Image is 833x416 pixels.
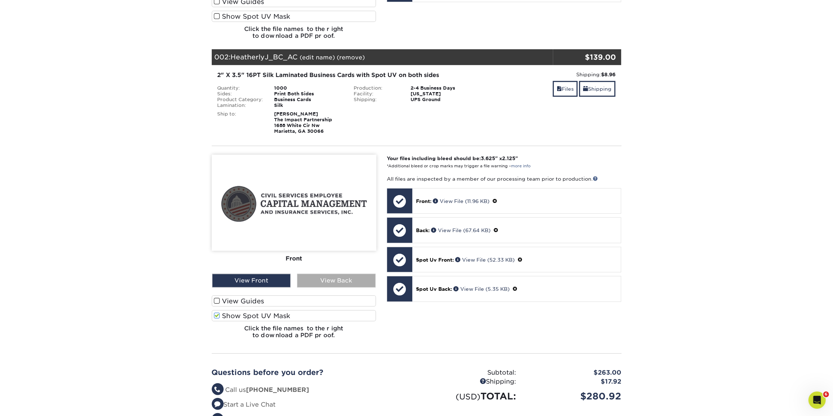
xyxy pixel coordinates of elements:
p: All files are inspected by a member of our processing team prior to production. [387,175,621,182]
div: Production: [348,85,405,91]
div: 2-4 Business Days [405,85,485,91]
div: $280.92 [522,389,627,403]
div: $263.00 [522,368,627,377]
a: (remove) [337,54,365,61]
div: Shipping: [348,97,405,103]
span: shipping [583,86,588,92]
strong: [PERSON_NAME] The Impact Partnership 1688 White Cir Nw Marietta, GA 30066 [274,111,332,134]
label: Show Spot UV Mask [212,11,376,22]
a: View File (67.64 KB) [431,227,491,233]
a: Start a Live Chat [212,401,276,408]
span: 2.125 [502,155,515,161]
span: HeatherlyJ_BC_AC [231,53,298,61]
strong: [PHONE_NUMBER] [246,386,309,393]
span: Back: [416,227,430,233]
span: Spot Uv Back: [416,286,452,292]
label: Show Spot UV Mask [212,310,376,321]
div: Shipping: [490,71,616,78]
div: Front [212,251,376,267]
div: $17.92 [522,377,627,386]
div: 1000 [269,85,348,91]
div: Silk [269,103,348,108]
label: View Guides [212,295,376,307]
a: View File (11.96 KB) [433,198,489,204]
div: Lamination: [212,103,269,108]
h6: Click the file names to the right to download a PDF proof. [212,26,376,45]
a: View File (5.35 KB) [453,286,510,292]
div: Product Category: [212,97,269,103]
a: Files [553,81,578,96]
span: Front: [416,198,431,204]
a: (edit name) [300,54,335,61]
div: View Back [297,274,376,288]
small: *Additional bleed or crop marks may trigger a file warning – [387,164,530,168]
iframe: Intercom live chat [809,392,826,409]
div: Subtotal: [417,368,522,377]
div: [US_STATE] [405,91,485,97]
span: files [557,86,562,92]
span: Spot Uv Front: [416,257,454,263]
li: Call us [212,385,411,395]
strong: $8.96 [601,72,615,77]
div: Facility: [348,91,405,97]
div: Business Cards [269,97,348,103]
div: UPS Ground [405,97,485,103]
div: 2" X 3.5" 16PT Silk Laminated Business Cards with Spot UV on both sides [218,71,479,80]
div: Sides: [212,91,269,97]
div: View Front [212,274,291,288]
div: TOTAL: [417,389,522,403]
div: Ship to: [212,111,269,134]
a: more info [511,164,530,168]
div: Quantity: [212,85,269,91]
h2: Questions before you order? [212,368,411,377]
strong: Your files including bleed should be: " x " [387,155,518,161]
h6: Click the file names to the right to download a PDF proof. [212,325,376,344]
span: 6 [823,392,829,397]
a: View File (52.33 KB) [455,257,515,263]
div: $139.00 [553,52,616,63]
div: 002: [212,49,553,65]
div: Print Both Sides [269,91,348,97]
small: (USD) [456,392,481,401]
div: Shipping: [417,377,522,386]
span: 3.625 [481,155,495,161]
a: Shipping [579,81,615,96]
